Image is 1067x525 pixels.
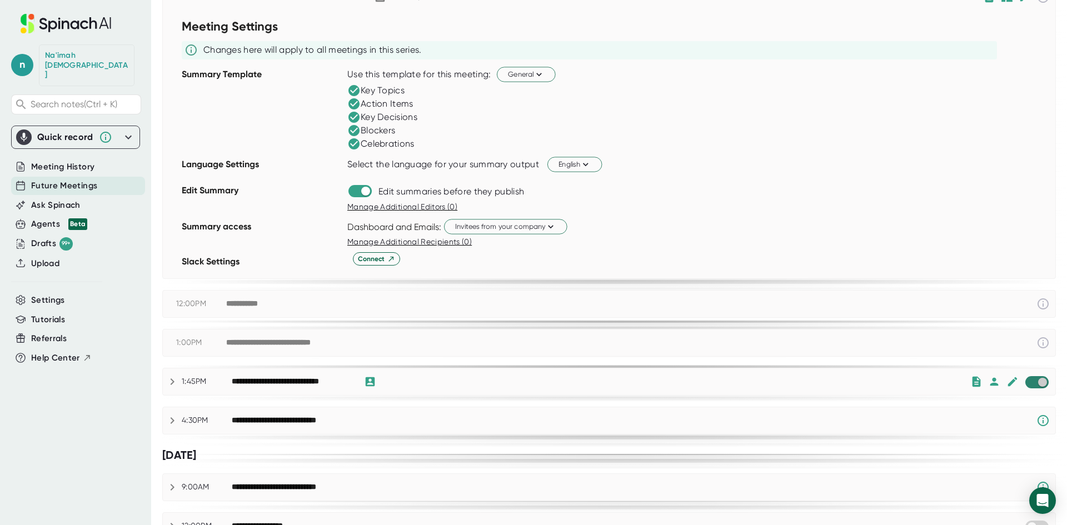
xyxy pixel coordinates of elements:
[455,221,556,232] span: Invitees from your company
[31,99,117,109] span: Search notes (Ctrl + K)
[182,65,342,155] div: Summary Template
[59,237,73,251] div: 99+
[347,202,457,211] span: Manage Additional Editors (0)
[31,237,73,251] div: Drafts
[31,218,87,231] div: Agents
[358,254,395,264] span: Connect
[1036,481,1050,494] svg: Spinach requires a video conference link.
[203,44,422,56] div: Changes here will apply to all meetings in this series.
[31,294,65,307] button: Settings
[31,332,67,345] button: Referrals
[347,159,539,170] div: Select the language for your summary output
[559,159,591,169] span: English
[31,199,81,212] button: Ask Spinach
[31,352,80,364] span: Help Center
[176,299,226,309] div: 12:00PM
[182,416,232,426] div: 4:30PM
[347,237,472,246] span: Manage Additional Recipients (0)
[182,181,342,218] div: Edit Summary
[31,218,87,231] button: Agents Beta
[347,69,491,80] div: Use this template for this meeting:
[347,97,413,111] div: Action Items
[347,222,441,232] div: Dashboard and Emails:
[1029,487,1056,514] div: Open Intercom Messenger
[182,217,342,252] div: Summary access
[497,67,556,82] button: General
[31,352,92,364] button: Help Center
[45,51,128,80] div: Na'imah Muhammad
[162,448,1056,462] div: [DATE]
[347,124,395,137] div: Blockers
[347,201,457,213] button: Manage Additional Editors (0)
[378,186,524,197] div: Edit summaries before they publish
[37,132,93,143] div: Quick record
[353,252,400,266] button: Connect
[182,377,232,387] div: 1:45PM
[182,155,342,181] div: Language Settings
[176,338,226,348] div: 1:00PM
[347,137,415,151] div: Celebrations
[31,179,97,192] button: Future Meetings
[31,237,73,251] button: Drafts 99+
[1036,336,1050,349] svg: This event has already passed
[182,252,342,278] div: Slack Settings
[347,236,472,248] button: Manage Additional Recipients (0)
[347,84,405,97] div: Key Topics
[68,218,87,230] div: Beta
[182,482,232,492] div: 9:00AM
[347,111,417,124] div: Key Decisions
[182,15,342,41] div: Meeting Settings
[547,157,602,172] button: English
[31,257,59,270] button: Upload
[16,126,135,148] div: Quick record
[1036,414,1050,427] svg: Spinach requires a video conference link.
[31,313,65,326] button: Tutorials
[11,54,33,76] span: n
[1036,297,1050,311] svg: This event has already passed
[508,69,545,79] span: General
[444,219,567,234] button: Invitees from your company
[31,161,94,173] button: Meeting History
